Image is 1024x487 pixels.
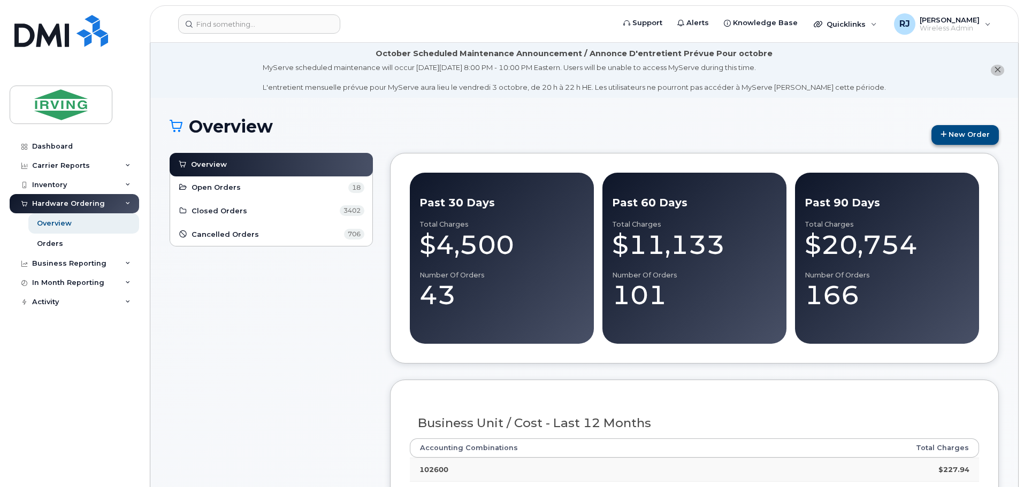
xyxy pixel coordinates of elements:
div: $4,500 [419,229,584,261]
strong: $227.94 [938,465,969,474]
span: 18 [348,182,364,193]
div: 101 [612,279,777,311]
div: Number of Orders [612,271,777,280]
div: October Scheduled Maintenance Announcement / Annonce D'entretient Prévue Pour octobre [376,48,773,59]
div: Total Charges [419,220,584,229]
th: Accounting Combinations [410,438,781,458]
div: Total Charges [612,220,777,229]
span: 3402 [340,205,364,216]
div: 43 [419,279,584,311]
h1: Overview [170,117,926,136]
span: Open Orders [192,182,241,192]
strong: 102600 [419,465,448,474]
a: New Order [931,125,999,145]
span: Closed Orders [192,206,247,216]
span: Overview [191,159,227,169]
div: Number of Orders [419,271,584,280]
div: Past 90 Days [805,195,969,211]
div: Past 60 Days [612,195,777,211]
div: 166 [805,279,969,311]
div: $20,754 [805,229,969,261]
th: Total Charges [781,438,979,458]
div: Past 30 Days [419,195,584,211]
a: Open Orders 18 [178,181,364,194]
a: Overview [178,158,365,171]
span: Cancelled Orders [192,229,259,239]
h3: Business Unit / Cost - Last 12 Months [418,416,972,430]
div: Total Charges [805,220,969,229]
a: Cancelled Orders 706 [178,228,364,241]
div: MyServe scheduled maintenance will occur [DATE][DATE] 8:00 PM - 10:00 PM Eastern. Users will be u... [263,63,886,92]
span: 706 [344,229,364,239]
div: Number of Orders [805,271,969,280]
button: close notification [991,65,1004,76]
a: Closed Orders 3402 [178,205,364,218]
div: $11,133 [612,229,777,261]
